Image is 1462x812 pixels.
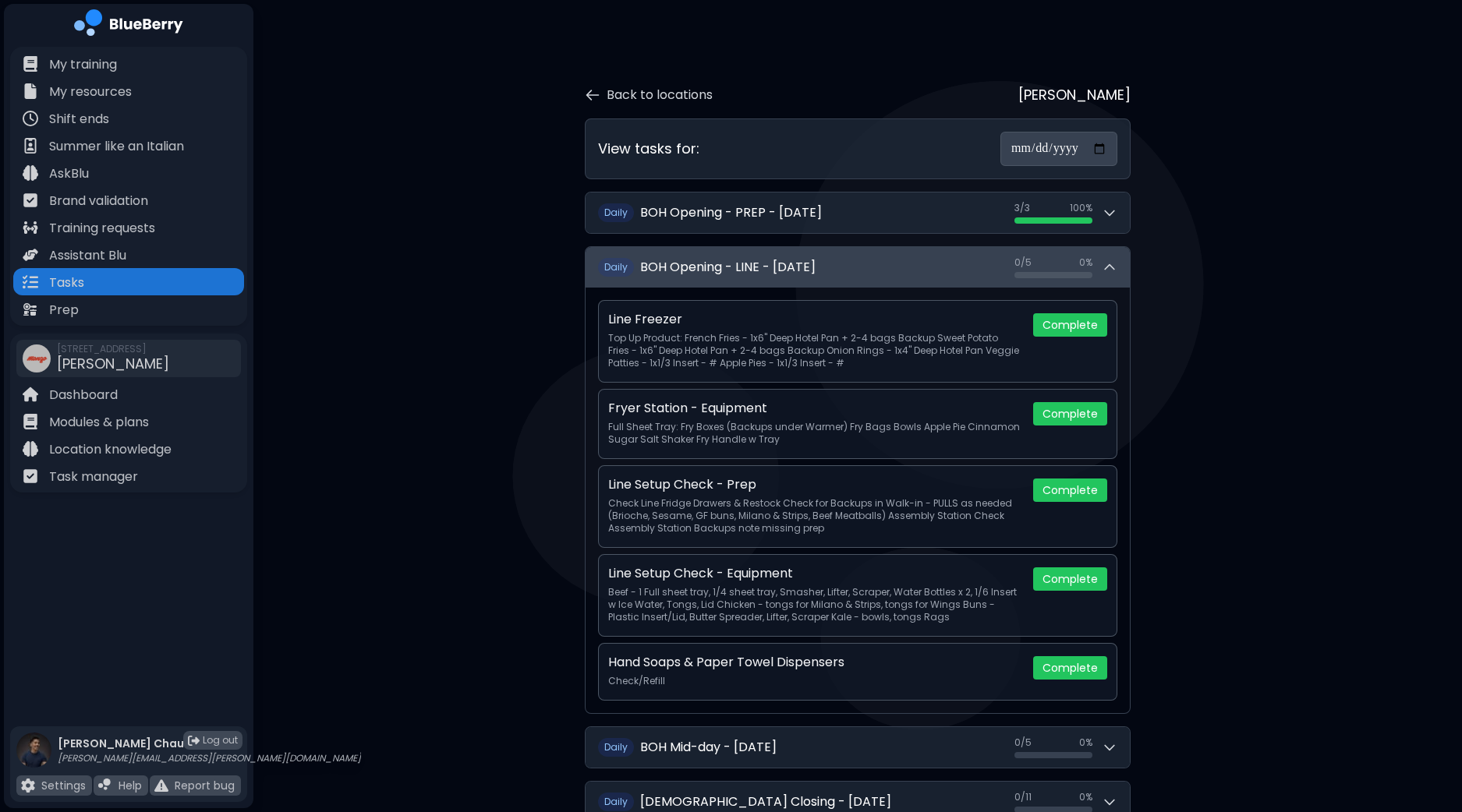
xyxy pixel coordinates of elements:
[1079,791,1092,803] span: 0 %
[203,734,238,747] span: Log out
[23,387,38,402] img: file icon
[175,778,235,793] p: Report bug
[49,274,84,292] p: Tasks
[23,83,38,99] img: file icon
[1014,736,1032,749] span: 0 / 5
[23,414,38,429] img: file icon
[598,793,634,811] span: Daily
[49,468,138,486] p: Task manager
[598,258,634,277] span: Daily
[1079,256,1092,269] span: 0 %
[23,56,38,72] img: file icon
[23,247,38,263] img: file icon
[23,274,38,290] img: file icon
[586,192,1130,233] button: DailyBOH Opening - PREP - [DATE]3/3100%
[608,332,1021,369] p: Top Up Product: French Fries - 1x6" Deep Hotel Pan + 2-4 bags Backup Sweet Potato Fries - 1x6" De...
[1033,656,1107,680] button: Complete
[608,399,767,418] p: Fryer Station - Equipment
[49,386,118,404] p: Dashboard
[49,137,184,156] p: Summer like an Italian
[585,86,713,104] button: Back to locations
[49,413,149,432] p: Modules & plans
[57,354,169,373] span: [PERSON_NAME]
[1079,736,1092,749] span: 0 %
[49,440,172,459] p: Location knowledge
[1033,567,1107,591] button: Complete
[154,778,168,793] img: file icon
[598,738,634,757] span: Daily
[57,343,169,355] span: [STREET_ADDRESS]
[188,735,200,747] img: logout
[1014,791,1032,803] span: 0 / 11
[1014,202,1030,214] span: 3 / 3
[586,247,1130,288] button: DailyBOH Opening - LINE - [DATE]0/50%
[41,778,86,793] p: Settings
[23,441,38,457] img: file icon
[1033,478,1107,502] button: Complete
[49,301,79,320] p: Prep
[49,55,117,74] p: My training
[598,138,699,160] h3: View tasks for:
[58,736,361,750] p: [PERSON_NAME] Chau
[586,727,1130,768] button: DailyBOH Mid-day - [DATE]0/50%
[608,497,1021,535] p: Check Line Fridge Drawers & Restock Check for Backups in Walk-in - PULLS as needed (Brioche, Sesa...
[608,653,844,672] p: Hand Soaps & Paper Towel Dispensers
[23,192,38,208] img: file icon
[608,564,793,583] p: Line Setup Check - Equipment
[640,793,891,811] h2: [DEMOGRAPHIC_DATA] Closing - [DATE]
[49,246,126,265] p: Assistant Blu
[23,165,38,181] img: file icon
[58,752,361,764] p: [PERSON_NAME][EMAIL_ADDRESS][PERSON_NAME][DOMAIN_NAME]
[23,468,38,484] img: file icon
[608,675,1021,687] p: Check/Refill
[21,778,35,793] img: file icon
[74,9,183,41] img: company logo
[23,220,38,235] img: file icon
[49,219,155,238] p: Training requests
[608,421,1021,446] p: Full Sheet Tray: Fry Boxes (Backups under Warmer) Fry Bags Bowls Apple Pie Cinnamon Sugar Salt Sh...
[23,138,38,154] img: file icon
[23,111,38,126] img: file icon
[23,302,38,317] img: file icon
[640,738,777,757] h2: BOH Mid-day - [DATE]
[49,164,89,183] p: AskBlu
[16,733,51,783] img: profile photo
[640,203,822,222] h2: BOH Opening - PREP - [DATE]
[1018,84,1131,106] p: [PERSON_NAME]
[608,586,1021,623] p: Beef - 1 Full sheet tray, 1/4 sheet tray, Smasher, Lifter, Scraper, Water Bottles x 2, 1/6 Insert...
[1014,256,1032,269] span: 0 / 5
[23,344,51,372] img: company thumbnail
[608,475,756,494] p: Line Setup Check - Prep
[119,778,142,793] p: Help
[598,203,634,222] span: Daily
[1033,402,1107,425] button: Complete
[1033,313,1107,337] button: Complete
[49,192,148,210] p: Brand validation
[608,310,682,329] p: Line Freezer
[49,110,109,129] p: Shift ends
[98,778,112,793] img: file icon
[640,258,816,277] h2: BOH Opening - LINE - [DATE]
[49,83,132,101] p: My resources
[1070,202,1092,214] span: 100 %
